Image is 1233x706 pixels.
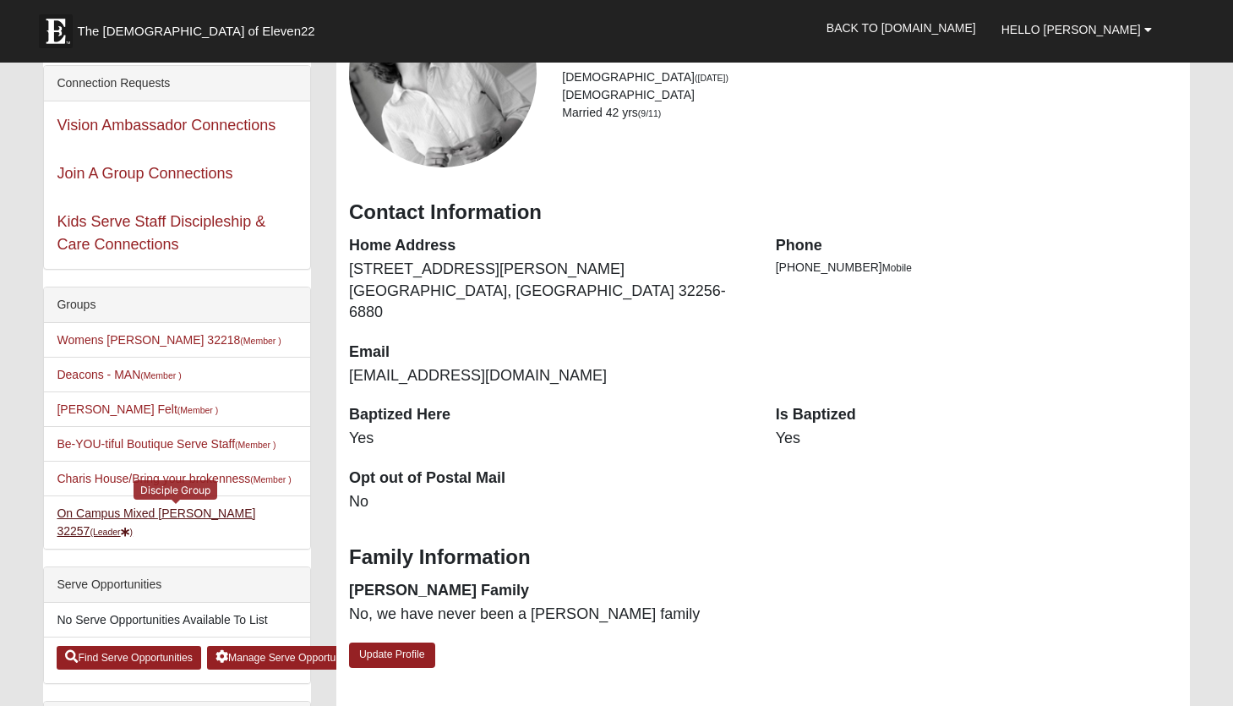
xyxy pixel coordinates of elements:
[235,440,276,450] small: (Member )
[882,262,912,274] span: Mobile
[349,259,750,324] dd: [STREET_ADDRESS][PERSON_NAME] [GEOGRAPHIC_DATA], [GEOGRAPHIC_DATA] 32256-6880
[39,14,73,48] img: Eleven22 logo
[349,580,750,602] dt: [PERSON_NAME] Family
[349,604,750,626] dd: No, we have never been a [PERSON_NAME] family
[57,165,232,182] a: Join A Group Connections
[57,117,276,134] a: Vision Ambassador Connections
[44,567,310,603] div: Serve Opportunities
[695,73,728,83] small: ([DATE])
[989,8,1165,51] a: Hello [PERSON_NAME]
[349,342,750,364] dt: Email
[349,365,750,387] dd: [EMAIL_ADDRESS][DOMAIN_NAME]
[57,472,291,485] a: Charis House/Bring your brokenness(Member )
[44,287,310,323] div: Groups
[57,213,265,253] a: Kids Serve Staff Discipleship & Care Connections
[44,603,310,638] li: No Serve Opportunities Available To List
[349,491,750,513] dd: No
[1001,23,1141,36] span: Hello [PERSON_NAME]
[349,428,750,450] dd: Yes
[57,506,255,538] a: On Campus Mixed [PERSON_NAME] 32257(Leader)
[57,437,276,451] a: Be-YOU-tiful Boutique Serve Staff(Member )
[250,474,291,484] small: (Member )
[562,86,1176,104] li: [DEMOGRAPHIC_DATA]
[207,646,368,670] a: Manage Serve Opportunities
[140,370,181,380] small: (Member )
[349,404,750,426] dt: Baptized Here
[57,402,218,416] a: [PERSON_NAME] Felt(Member )
[349,643,435,667] a: Update Profile
[44,66,310,101] div: Connection Requests
[349,545,1177,570] h3: Family Information
[776,259,1177,276] li: [PHONE_NUMBER]
[562,104,1176,122] li: Married 42 yrs
[776,428,1177,450] dd: Yes
[90,527,133,537] small: (Leader )
[57,646,201,670] a: Find Serve Opportunities
[776,404,1177,426] dt: Is Baptized
[562,68,1176,86] li: [DEMOGRAPHIC_DATA]
[349,200,1177,225] h3: Contact Information
[240,336,281,346] small: (Member )
[30,6,368,48] a: The [DEMOGRAPHIC_DATA] of Eleven22
[349,468,750,490] dt: Opt out of Postal Mail
[57,333,281,347] a: Womens [PERSON_NAME] 32218(Member )
[349,235,750,257] dt: Home Address
[638,108,661,118] small: (9/11)
[77,23,314,40] span: The [DEMOGRAPHIC_DATA] of Eleven22
[814,7,989,49] a: Back to [DOMAIN_NAME]
[134,480,217,500] div: Disciple Group
[57,368,181,381] a: Deacons - MAN(Member )
[177,405,218,415] small: (Member )
[776,235,1177,257] dt: Phone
